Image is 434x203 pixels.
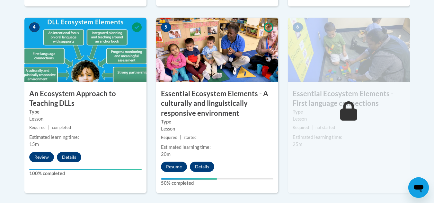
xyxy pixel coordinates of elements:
h3: Essential Ecosystem Elements - First language connections [288,89,410,109]
span: Required [293,125,309,130]
span: 5 [161,22,171,32]
button: Details [190,162,214,172]
span: Required [161,135,177,140]
span: started [184,135,197,140]
span: | [180,135,181,140]
img: Course Image [288,18,410,82]
div: Lesson [293,115,405,123]
span: 6 [293,22,303,32]
div: Your progress [29,169,142,170]
button: Details [57,152,81,162]
div: Your progress [161,178,217,180]
label: Type [293,108,405,115]
div: Estimated learning time: [161,144,273,151]
span: 4 [29,22,40,32]
span: 20m [161,151,171,157]
span: completed [52,125,71,130]
iframe: Button to launch messaging window [408,177,429,198]
div: Estimated learning time: [293,134,405,141]
h3: An Ecosystem Approach to Teaching DLLs [24,89,146,109]
span: 15m [29,141,39,147]
div: Lesson [29,115,142,123]
span: | [312,125,313,130]
span: | [48,125,49,130]
img: Course Image [24,18,146,82]
h3: Essential Ecosystem Elements - A culturally and linguistically responsive environment [156,89,278,118]
span: not started [315,125,335,130]
label: 100% completed [29,170,142,177]
button: Review [29,152,54,162]
label: Type [29,108,142,115]
img: Course Image [156,18,278,82]
button: Resume [161,162,187,172]
span: Required [29,125,46,130]
span: 25m [293,141,302,147]
div: Estimated learning time: [29,134,142,141]
label: Type [161,118,273,125]
div: Lesson [161,125,273,132]
label: 50% completed [161,180,273,187]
